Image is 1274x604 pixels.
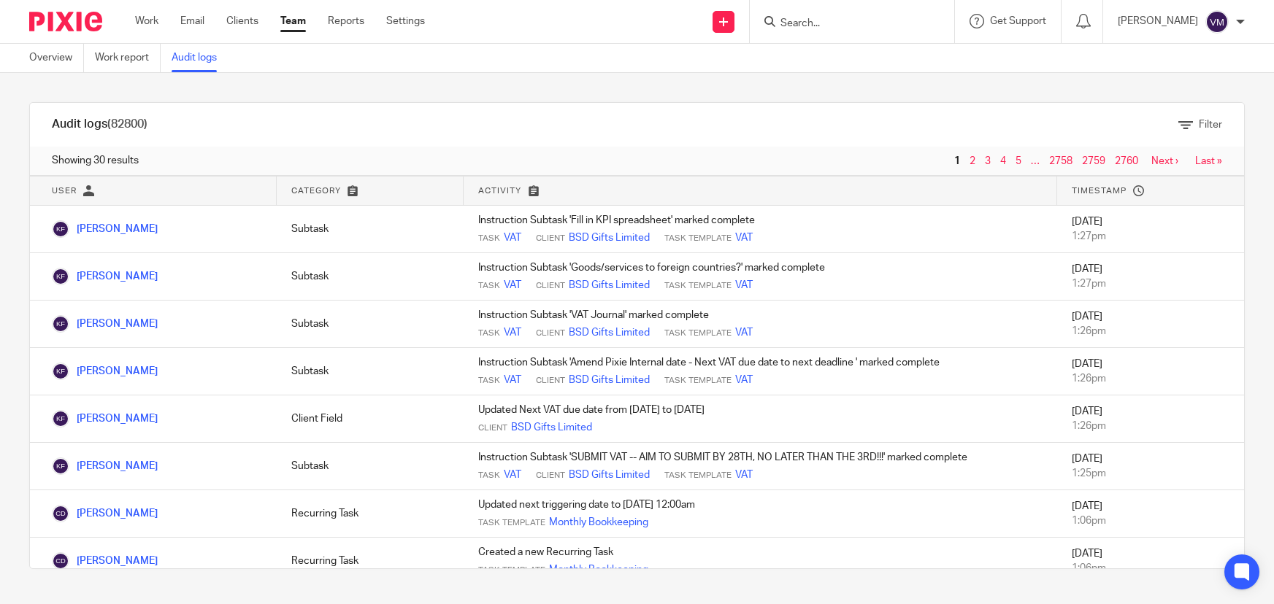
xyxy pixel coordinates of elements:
a: VAT [504,373,521,387]
a: Monthly Bookkeeping [549,562,648,577]
div: 1:06pm [1072,561,1229,576]
a: Settings [386,14,425,28]
span: Category [291,187,341,195]
a: Team [280,14,306,28]
a: BSD Gifts Limited [569,325,650,340]
td: Subtask [277,301,464,348]
img: Chris Demetriou [52,552,69,570]
span: Timestamp [1072,187,1127,195]
a: BSD Gifts Limited [569,373,650,387]
a: Next › [1151,156,1178,166]
td: [DATE] [1057,301,1244,348]
td: Instruction Subtask 'Fill in KPI spreadsheet' marked complete [464,206,1056,253]
a: VAT [735,325,753,340]
td: Created a new Recurring Task [464,538,1056,585]
td: Subtask [277,206,464,253]
a: [PERSON_NAME] [52,319,158,329]
a: Last » [1195,156,1222,166]
span: Task [478,328,500,339]
span: Task Template [664,280,732,292]
span: User [52,187,77,195]
span: Task [478,375,500,387]
span: Task Template [478,565,545,576]
div: 1:26pm [1072,371,1229,386]
span: Client [478,422,507,434]
span: Activity [478,187,521,195]
a: BSD Gifts Limited [569,468,650,482]
a: 4 [1000,156,1006,166]
td: Updated next triggering date to [DATE] 12:00am [464,490,1056,538]
span: Client [536,233,565,244]
span: Task [478,280,500,292]
span: Task Template [664,470,732,481]
a: VAT [504,325,521,340]
a: 3 [985,156,991,166]
a: 2758 [1049,156,1072,166]
a: VAT [504,468,521,482]
a: 5 [1016,156,1021,166]
a: VAT [735,278,753,293]
td: [DATE] [1057,253,1244,301]
img: Kirsty Flowerdew [52,315,69,333]
a: Monthly Bookkeeping [549,515,648,530]
img: svg%3E [1205,10,1229,34]
img: Kirsty Flowerdew [52,268,69,285]
td: [DATE] [1057,395,1244,443]
a: VAT [735,231,753,245]
a: VAT [735,373,753,387]
td: [DATE] [1057,206,1244,253]
td: [DATE] [1057,443,1244,490]
a: Audit logs [172,44,228,72]
span: Task Template [478,517,545,529]
td: [DATE] [1057,348,1244,395]
td: Recurring Task [277,538,464,585]
a: VAT [504,278,521,293]
a: [PERSON_NAME] [52,556,158,566]
div: 1:26pm [1072,324,1229,338]
img: Chris Demetriou [52,505,69,522]
a: [PERSON_NAME] [52,224,158,234]
div: 1:06pm [1072,514,1229,528]
div: 1:26pm [1072,419,1229,433]
a: Work report [95,44,161,72]
nav: pager [951,155,1222,167]
span: Get Support [990,16,1046,26]
span: Client [536,375,565,387]
a: Email [180,14,204,28]
span: Showing 30 results [52,153,139,168]
a: [PERSON_NAME] [52,508,158,519]
td: Subtask [277,253,464,301]
a: 2 [970,156,975,166]
img: Kirsty Flowerdew [52,220,69,238]
span: Task [478,233,500,244]
input: Search [779,18,910,31]
td: Subtask [277,443,464,490]
div: 1:25pm [1072,466,1229,481]
a: BSD Gifts Limited [569,278,650,293]
span: Task [478,470,500,481]
div: 1:27pm [1072,276,1229,291]
img: Pixie [29,12,102,31]
td: Instruction Subtask 'Goods/services to foreign countries?' marked complete [464,253,1056,301]
span: Client [536,280,565,292]
td: [DATE] [1057,538,1244,585]
td: Instruction Subtask 'VAT Journal' marked complete [464,301,1056,348]
td: Updated Next VAT due date from [DATE] to [DATE] [464,395,1056,443]
a: 2759 [1082,156,1105,166]
a: 2760 [1115,156,1138,166]
div: 1:27pm [1072,229,1229,244]
a: Reports [328,14,364,28]
a: BSD Gifts Limited [511,420,592,435]
td: [DATE] [1057,490,1244,538]
span: Client [536,470,565,481]
td: Recurring Task [277,490,464,538]
a: Overview [29,44,84,72]
a: VAT [735,468,753,482]
a: [PERSON_NAME] [52,366,158,376]
span: Client [536,328,565,339]
img: Kirsty Flowerdew [52,457,69,475]
span: Filter [1199,120,1222,130]
span: Task Template [664,375,732,387]
td: Instruction Subtask 'SUBMIT VAT -- AIM TO SUBMIT BY 28TH, NO LATER THAN THE 3RD!!!' marked complete [464,443,1056,490]
a: Work [135,14,158,28]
